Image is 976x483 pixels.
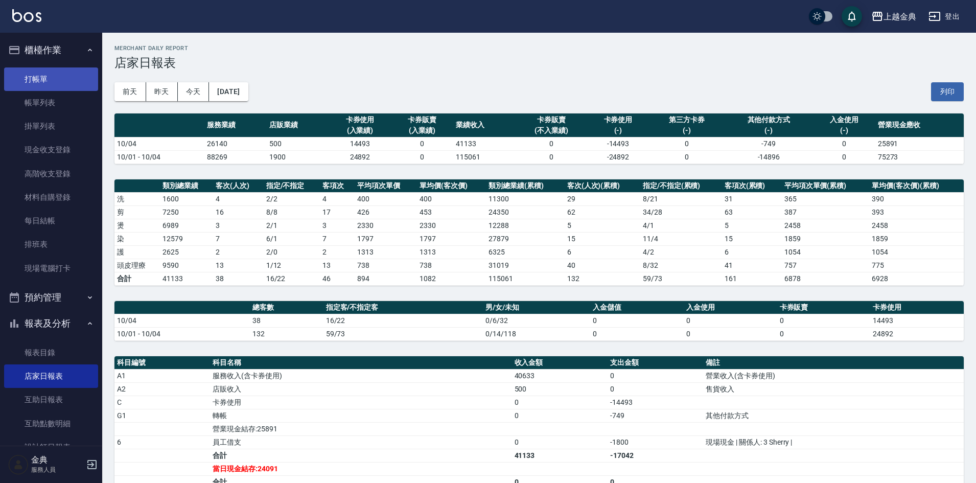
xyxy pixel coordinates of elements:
td: 11 / 4 [640,232,722,245]
td: 其他付款方式 [703,409,964,422]
td: 46 [320,272,355,285]
td: 6 [114,435,210,449]
td: 5 [565,219,640,232]
th: 男/女/未知 [483,301,590,314]
td: -749 [725,137,813,150]
a: 報表目錄 [4,341,98,364]
td: 17 [320,205,355,219]
button: 前天 [114,82,146,101]
td: 1054 [869,245,964,259]
a: 設計師日報表 [4,435,98,459]
td: 16 [213,205,264,219]
td: 10/04 [114,137,204,150]
td: 12579 [160,232,213,245]
td: 8 / 32 [640,259,722,272]
td: 9590 [160,259,213,272]
th: 類別總業績 [160,179,213,193]
td: -749 [608,409,703,422]
td: 2 / 0 [264,245,320,259]
div: 卡券使用 [332,114,389,125]
td: 75273 [875,150,964,164]
td: -14493 [587,137,649,150]
td: 1082 [417,272,486,285]
a: 現金收支登錄 [4,138,98,162]
td: 1900 [267,150,329,164]
td: 2 / 2 [264,192,320,205]
h2: Merchant Daily Report [114,45,964,52]
th: 入金使用 [684,301,777,314]
td: 14493 [329,137,391,150]
td: 6 / 1 [264,232,320,245]
td: 營業收入(含卡券使用) [703,369,964,382]
div: 入金使用 [816,114,873,125]
button: save [842,6,862,27]
td: 合計 [210,449,512,462]
td: 10/01 - 10/04 [114,150,204,164]
td: 2330 [355,219,417,232]
td: -17042 [608,449,703,462]
th: 業績收入 [453,113,516,137]
td: 0 [777,327,871,340]
td: 7 [213,232,264,245]
td: 營業現金結存:25891 [210,422,512,435]
td: 59/73 [640,272,722,285]
td: 115061 [453,150,516,164]
td: 6989 [160,219,213,232]
th: 備註 [703,356,964,370]
th: 平均項次單價 [355,179,417,193]
td: 0 [608,382,703,396]
td: 0 [684,327,777,340]
table: a dense table [114,301,964,341]
td: 38 [250,314,323,327]
div: (-) [727,125,810,136]
td: 11300 [486,192,564,205]
td: 115061 [486,272,564,285]
h5: 金典 [31,455,83,465]
table: a dense table [114,113,964,164]
a: 帳單列表 [4,91,98,114]
td: 合計 [114,272,160,285]
td: 16/22 [323,314,483,327]
td: 12288 [486,219,564,232]
td: 1797 [417,232,486,245]
td: -24892 [587,150,649,164]
td: 售貨收入 [703,382,964,396]
a: 每日結帳 [4,209,98,233]
td: 31 [722,192,782,205]
td: 15 [565,232,640,245]
td: 738 [417,259,486,272]
button: 昨天 [146,82,178,101]
td: 390 [869,192,964,205]
td: 26140 [204,137,267,150]
td: 0/6/32 [483,314,590,327]
th: 服務業績 [204,113,267,137]
td: 387 [782,205,870,219]
td: -1800 [608,435,703,449]
th: 卡券販賣 [777,301,871,314]
td: A2 [114,382,210,396]
img: Person [8,454,29,475]
td: 24350 [486,205,564,219]
p: 服務人員 [31,465,83,474]
td: 41133 [512,449,608,462]
button: 報表及分析 [4,310,98,337]
div: (入業績) [393,125,451,136]
td: 757 [782,259,870,272]
td: 38 [213,272,264,285]
td: 25891 [875,137,964,150]
td: 0 [391,150,453,164]
td: 0 [813,137,875,150]
td: 2 [320,245,355,259]
td: 62 [565,205,640,219]
td: C [114,396,210,409]
td: 500 [512,382,608,396]
div: (入業績) [332,125,389,136]
div: 上越金典 [884,10,916,23]
td: 1859 [782,232,870,245]
td: 剪 [114,205,160,219]
td: 頭皮理療 [114,259,160,272]
div: 卡券販賣 [393,114,451,125]
img: Logo [12,9,41,22]
td: 卡券使用 [210,396,512,409]
th: 收入金額 [512,356,608,370]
